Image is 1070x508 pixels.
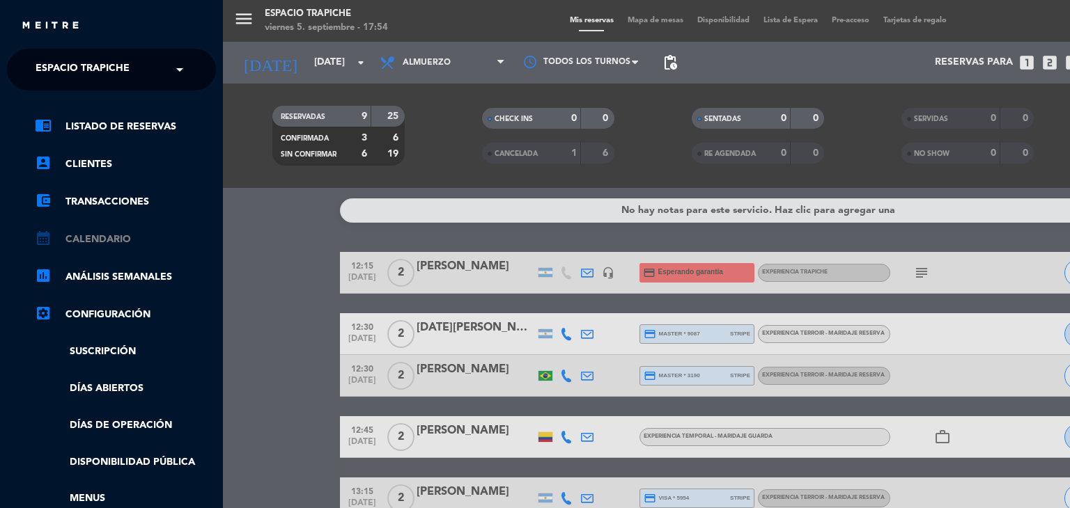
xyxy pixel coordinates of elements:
[35,305,52,322] i: settings_applications
[35,418,216,434] a: Días de Operación
[35,231,216,248] a: calendar_monthCalendario
[35,454,216,470] a: Disponibilidad pública
[35,306,216,323] a: Configuración
[35,269,216,285] a: assessmentANÁLISIS SEMANALES
[21,21,80,31] img: MEITRE
[35,192,52,209] i: account_balance_wallet
[35,118,216,135] a: chrome_reader_modeListado de Reservas
[35,154,52,171] i: account_box
[35,491,216,507] a: Menus
[662,54,679,71] span: pending_actions
[35,230,52,246] i: calendar_month
[35,344,216,360] a: Suscripción
[35,381,216,397] a: Días abiertos
[35,267,52,284] i: assessment
[35,193,216,210] a: account_balance_walletTransacciones
[35,156,216,173] a: account_boxClientes
[36,55,130,84] span: Espacio Trapiche
[35,117,52,134] i: chrome_reader_mode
